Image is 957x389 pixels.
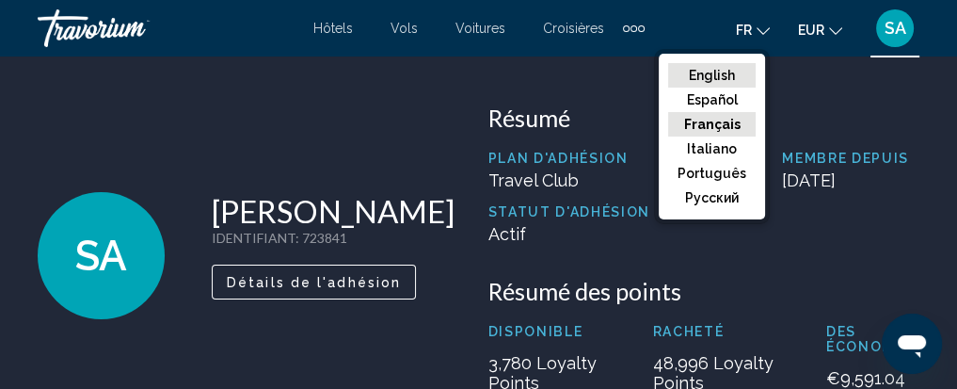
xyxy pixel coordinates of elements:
[668,112,756,137] button: Français
[488,170,651,190] p: Travel Club
[212,265,416,300] button: Détails de l'adhésion
[668,137,756,161] button: Italiano
[488,204,651,219] p: Statut d'adhésion
[736,16,770,43] button: Change language
[212,192,455,230] h1: [PERSON_NAME]
[668,88,756,112] button: Español
[798,16,842,43] button: Change currency
[38,9,295,47] a: Travorium
[75,232,127,281] span: SA
[212,269,416,290] a: Détails de l'adhésion
[488,277,920,305] h3: Résumé des points
[798,23,824,38] span: EUR
[782,151,919,166] p: Membre depuis
[455,21,505,36] a: Voitures
[488,224,651,244] p: Actif
[668,186,756,210] button: русский
[543,21,604,36] a: Croisières
[826,324,919,354] p: Des économies
[736,23,752,38] span: fr
[623,13,645,43] button: Extra navigation items
[212,230,455,246] p: : 723841
[668,161,756,186] button: Português
[391,21,418,36] a: Vols
[488,324,606,339] p: Disponible
[488,104,920,132] h3: Résumé
[668,63,756,88] button: English
[882,314,942,374] iframe: Button to launch messaging window
[782,170,919,190] p: [DATE]
[227,275,401,290] span: Détails de l'adhésion
[212,230,295,246] span: IDENTIFIANT
[885,19,906,38] span: SA
[870,8,919,48] button: User Menu
[313,21,353,36] a: Hôtels
[488,151,651,166] p: Plan d'adhésion
[653,324,779,339] p: Racheté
